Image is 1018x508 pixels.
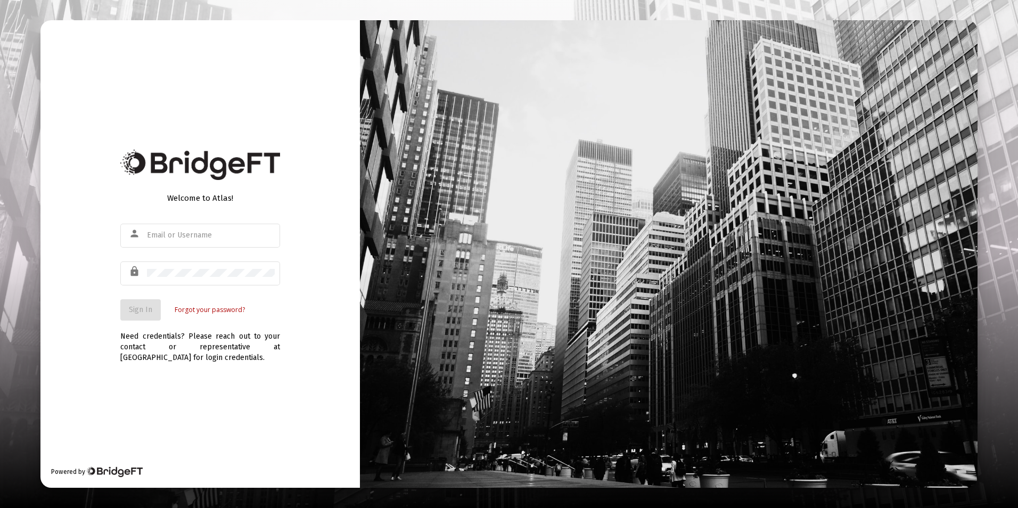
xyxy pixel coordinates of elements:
[120,193,280,203] div: Welcome to Atlas!
[147,231,275,240] input: Email or Username
[175,305,245,315] a: Forgot your password?
[129,265,142,278] mat-icon: lock
[120,299,161,321] button: Sign In
[129,305,152,314] span: Sign In
[86,466,142,477] img: Bridge Financial Technology Logo
[120,321,280,363] div: Need credentials? Please reach out to your contact or representative at [GEOGRAPHIC_DATA] for log...
[129,227,142,240] mat-icon: person
[51,466,142,477] div: Powered by
[120,150,280,180] img: Bridge Financial Technology Logo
